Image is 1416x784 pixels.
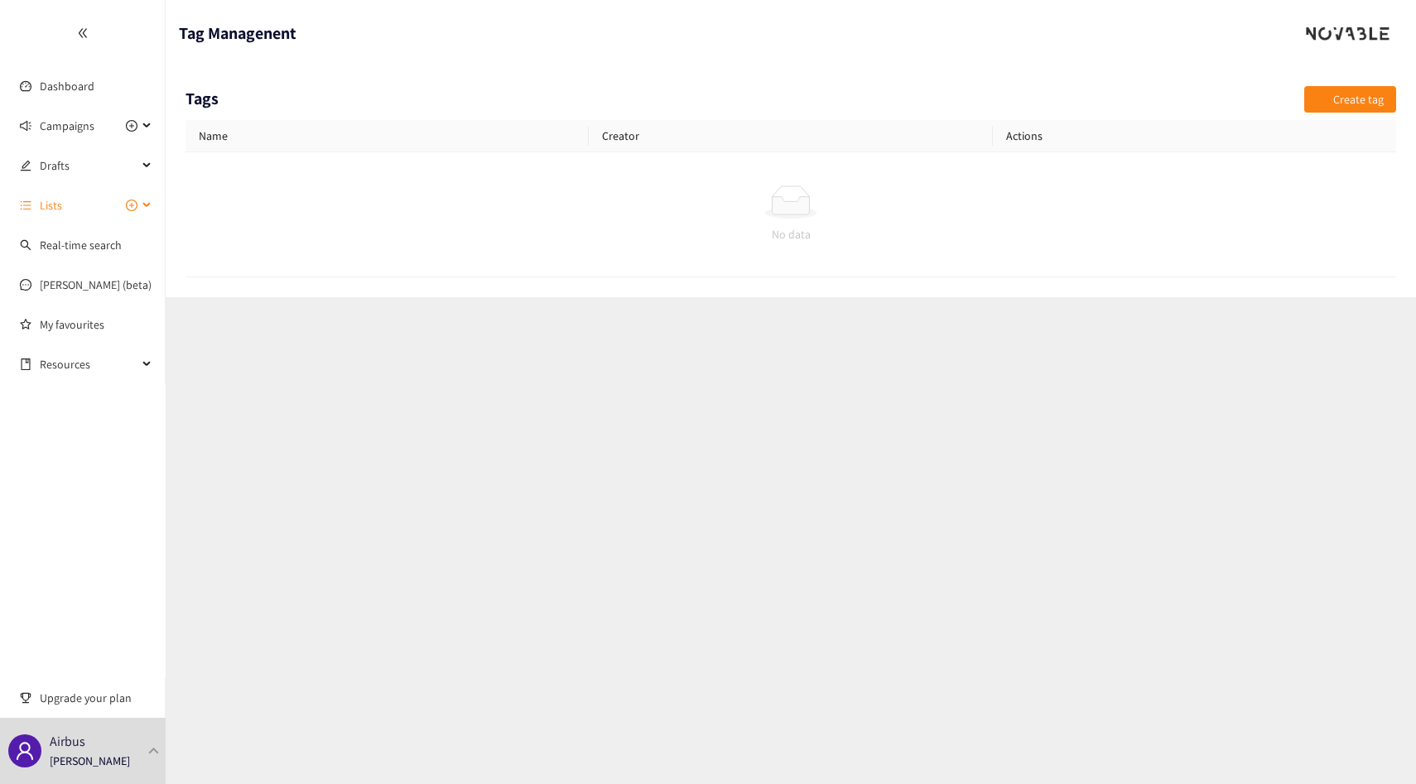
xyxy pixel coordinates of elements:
span: Upgrade your plan [40,681,152,714]
th: Creator [589,120,992,152]
span: Resources [40,348,137,381]
div: Create tag [1317,90,1384,108]
span: double-left [77,27,89,39]
h1: Tags [185,86,219,112]
th: Actions [993,120,1396,152]
a: [PERSON_NAME] (beta) [40,277,152,292]
span: book [20,358,31,370]
span: edit [20,160,31,171]
span: sound [20,120,31,132]
a: Real-time search [40,238,122,253]
a: Dashboard [40,79,94,94]
span: plus-circle [126,200,137,211]
p: Airbus [50,731,85,752]
span: unordered-list [20,200,31,211]
iframe: Chat Widget [1139,605,1416,784]
span: Lists [40,189,62,222]
span: trophy [20,692,31,704]
div: No data [199,225,1383,243]
th: Name [185,120,589,152]
span: plus-circle [126,120,137,132]
span: Campaigns [40,109,94,142]
button: Create tag [1304,86,1396,113]
span: Drafts [40,149,137,182]
div: Widget de chat [1139,605,1416,784]
span: user [15,741,35,761]
a: My favourites [40,308,152,341]
p: [PERSON_NAME] [50,752,130,770]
